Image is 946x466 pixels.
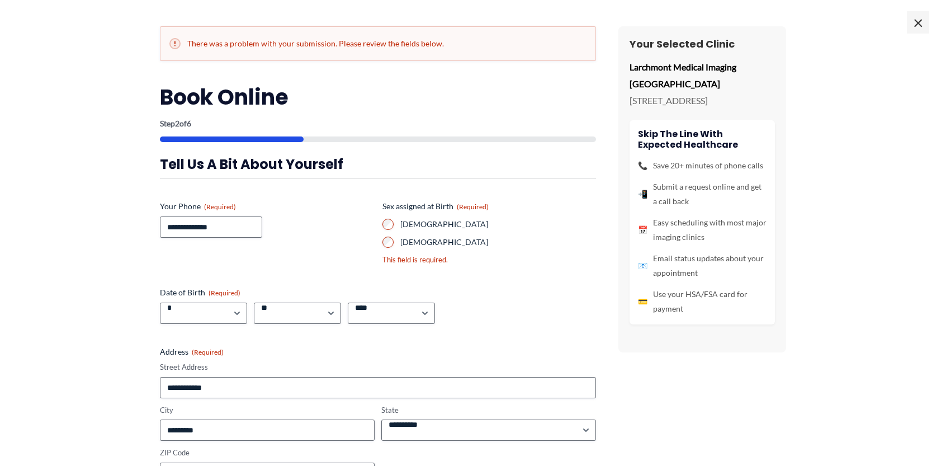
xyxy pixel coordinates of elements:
[630,59,775,92] p: Larchmont Medical Imaging [GEOGRAPHIC_DATA]
[160,201,373,212] label: Your Phone
[638,287,767,316] li: Use your HSA/FSA card for payment
[638,158,647,173] span: 📞
[630,92,775,109] p: [STREET_ADDRESS]
[400,219,596,230] label: [DEMOGRAPHIC_DATA]
[381,405,596,416] label: State
[192,348,224,356] span: (Required)
[160,120,596,128] p: Step of
[638,180,767,209] li: Submit a request online and get a call back
[638,158,767,173] li: Save 20+ minutes of phone calls
[638,294,647,309] span: 💳
[160,448,375,458] label: ZIP Code
[160,346,224,357] legend: Address
[169,38,586,49] h2: There was a problem with your submission. Please review the fields below.
[638,129,767,150] h4: Skip the line with Expected Healthcare
[638,258,647,273] span: 📧
[187,119,191,128] span: 6
[400,237,596,248] label: [DEMOGRAPHIC_DATA]
[160,287,240,298] legend: Date of Birth
[382,201,489,212] legend: Sex assigned at Birth
[630,37,775,50] h3: Your Selected Clinic
[175,119,179,128] span: 2
[160,83,596,111] h2: Book Online
[638,215,767,244] li: Easy scheduling with most major imaging clinics
[638,187,647,201] span: 📲
[160,405,375,416] label: City
[907,11,929,34] span: ×
[160,362,596,373] label: Street Address
[638,251,767,280] li: Email status updates about your appointment
[638,223,647,237] span: 📅
[204,203,236,211] span: (Required)
[382,255,596,265] div: This field is required.
[209,289,240,297] span: (Required)
[160,156,596,173] h3: Tell us a bit about yourself
[457,203,489,211] span: (Required)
